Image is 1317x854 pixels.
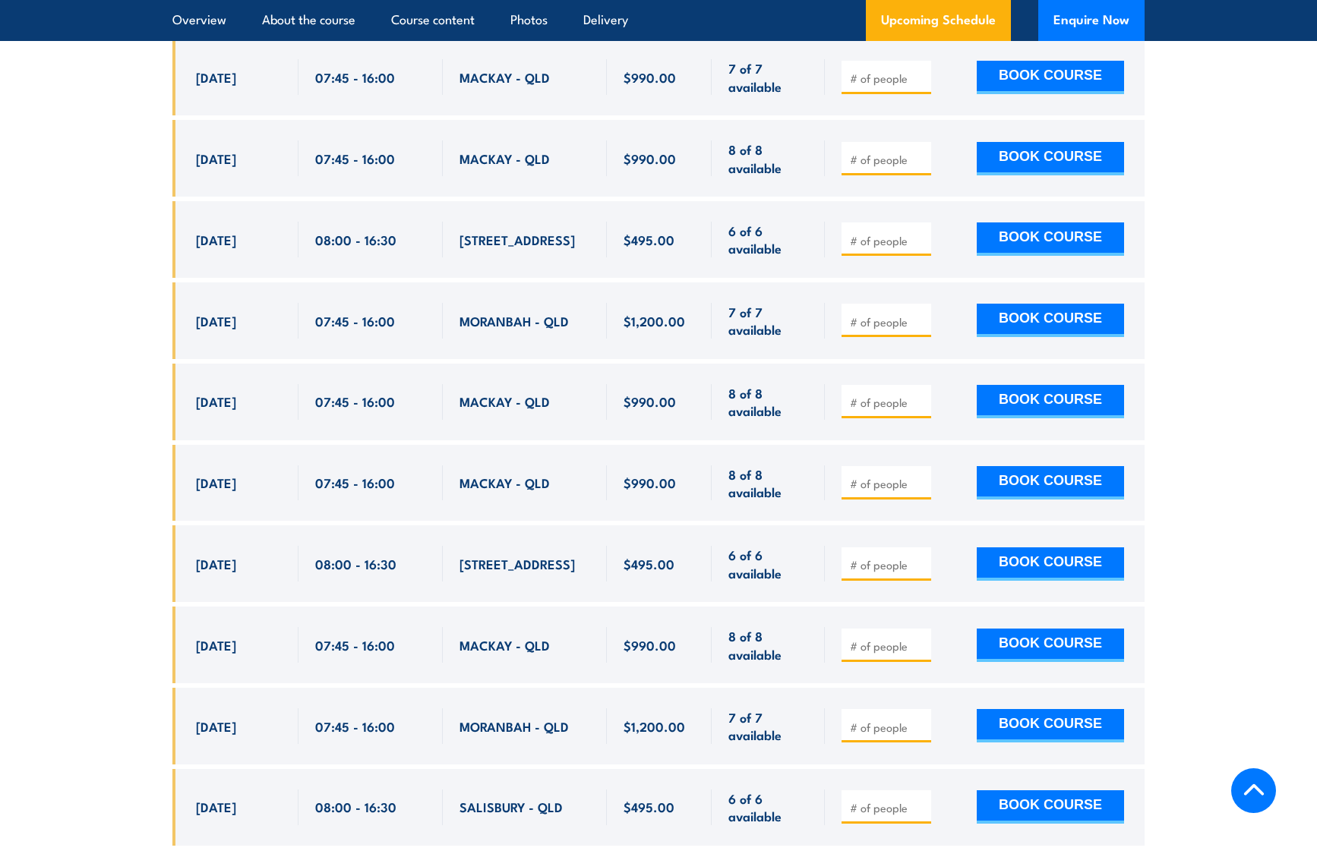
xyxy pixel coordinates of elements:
input: # of people [850,71,926,86]
span: $495.00 [624,798,674,815]
span: [DATE] [196,555,236,572]
span: 6 of 6 available [728,546,808,581]
span: [DATE] [196,392,236,410]
input: # of people [850,557,926,572]
span: 07:45 - 16:00 [315,392,395,410]
span: MORANBAH - QLD [460,312,569,329]
input: # of people [850,638,926,654]
span: 7 of 7 available [728,708,808,744]
span: $1,200.00 [624,717,685,735]
input: # of people [850,314,926,329]
span: [DATE] [196,68,236,86]
button: BOOK COURSE [977,142,1124,175]
span: $990.00 [624,392,676,410]
input: # of people [850,152,926,167]
input: # of people [850,476,926,491]
span: 07:45 - 16:00 [315,150,395,167]
span: 07:45 - 16:00 [315,312,395,329]
span: [DATE] [196,798,236,815]
span: [DATE] [196,312,236,329]
input: # of people [850,395,926,410]
button: BOOK COURSE [977,709,1124,742]
button: BOOK COURSE [977,304,1124,337]
span: 8 of 8 available [728,140,808,176]
input: # of people [850,233,926,248]
span: MACKAY - QLD [460,150,550,167]
span: MACKAY - QLD [460,68,550,86]
span: 6 of 6 available [728,222,808,257]
span: $990.00 [624,636,676,654]
span: 08:00 - 16:30 [315,555,396,572]
button: BOOK COURSE [977,61,1124,94]
input: # of people [850,800,926,815]
span: 07:45 - 16:00 [315,68,395,86]
span: 8 of 8 available [728,465,808,501]
span: SALISBURY - QLD [460,798,563,815]
button: BOOK COURSE [977,222,1124,256]
span: [STREET_ADDRESS] [460,555,575,572]
span: 6 of 6 available [728,789,808,825]
button: BOOK COURSE [977,790,1124,824]
span: MACKAY - QLD [460,392,550,410]
span: [DATE] [196,474,236,491]
button: BOOK COURSE [977,547,1124,581]
span: 7 of 7 available [728,59,808,95]
span: [DATE] [196,636,236,654]
span: 08:00 - 16:30 [315,798,396,815]
span: [DATE] [196,150,236,167]
span: [DATE] [196,717,236,735]
span: 8 of 8 available [728,384,808,420]
span: 07:45 - 16:00 [315,717,395,735]
span: $990.00 [624,68,676,86]
span: $990.00 [624,150,676,167]
span: $495.00 [624,555,674,572]
span: 07:45 - 16:00 [315,636,395,654]
span: $495.00 [624,231,674,248]
button: BOOK COURSE [977,629,1124,662]
span: $1,200.00 [624,312,685,329]
span: MACKAY - QLD [460,474,550,491]
span: $990.00 [624,474,676,491]
span: MORANBAH - QLD [460,717,569,735]
span: MACKAY - QLD [460,636,550,654]
span: 07:45 - 16:00 [315,474,395,491]
input: # of people [850,720,926,735]
button: BOOK COURSE [977,466,1124,499]
span: 7 of 7 available [728,303,808,339]
span: [DATE] [196,231,236,248]
button: BOOK COURSE [977,385,1124,418]
span: 08:00 - 16:30 [315,231,396,248]
span: 8 of 8 available [728,627,808,663]
span: [STREET_ADDRESS] [460,231,575,248]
